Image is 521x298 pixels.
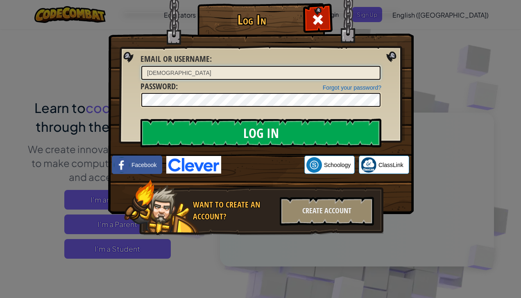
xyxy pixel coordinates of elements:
[323,84,381,91] a: Forgot your password?
[140,53,212,65] label: :
[114,157,129,173] img: facebook_small.png
[199,13,304,27] h1: Log In
[131,161,156,169] span: Facebook
[140,81,176,92] span: Password
[378,161,403,169] span: ClassLink
[140,81,178,93] label: :
[221,156,304,174] iframe: Sign in with Google Button
[361,157,376,173] img: classlink-logo-small.png
[306,157,322,173] img: schoology.png
[193,199,275,222] div: Want to create an account?
[140,119,381,147] input: Log In
[280,197,374,226] div: Create Account
[140,53,210,64] span: Email or Username
[324,161,351,169] span: Schoology
[166,156,221,174] img: clever-logo-blue.png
